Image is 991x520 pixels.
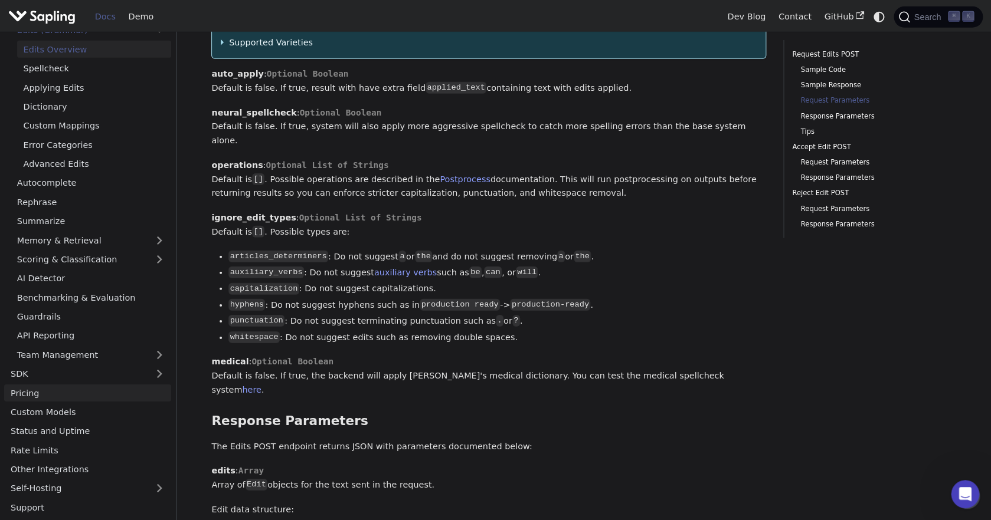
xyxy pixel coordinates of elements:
span: Search [910,12,948,22]
span: Array [238,466,264,475]
span: Optional List of Strings [266,160,388,170]
a: Rate Limits [4,442,171,459]
a: Response Parameters [800,219,948,230]
strong: operations [211,160,263,170]
a: Request Parameters [800,157,948,168]
code: the [415,251,432,262]
code: Edit [246,479,268,491]
a: here [242,385,261,394]
a: Error Categories [17,136,171,153]
p: : Default is . Possible operations are described in the documentation. This will run postprocessi... [211,159,766,200]
span: Optional Boolean [299,108,381,117]
code: production ready [420,299,500,311]
a: Custom Models [4,404,171,421]
a: Memory & Retrieval [11,232,171,249]
code: a [557,251,565,262]
li: : Do not suggest such as , , or . [228,266,766,280]
li: : Do not suggest terminating punctuation such as or . [228,314,766,328]
a: SDK [4,366,148,383]
code: the [574,251,591,262]
a: Edits Overview [17,41,171,58]
a: Rephrase [11,193,171,210]
strong: ignore_edit_types [211,213,296,222]
a: Dictionary [17,98,171,116]
code: . [496,315,503,327]
a: Status and Uptime [4,423,171,440]
kbd: ⌘ [948,11,960,22]
a: Sample Response [800,80,948,91]
p: : Default is false. If true, system will also apply more aggressive spellcheck to catch more spel... [211,106,766,148]
p: : Array of objects for the text sent in the request. [211,464,766,492]
a: Self-Hosting [4,480,171,497]
a: Scoring & Classification [11,251,171,268]
a: Summarize [11,213,171,230]
button: Search (Command+K) [894,6,982,28]
a: Advanced Edits [17,156,171,173]
p: : Default is false. If true, the backend will apply [PERSON_NAME]'s medical dictionary. You can t... [211,355,766,397]
li: : Do not suggest hyphens such as in -> . [228,298,766,312]
kbd: K [962,11,974,22]
a: Support [4,499,171,516]
code: punctuation [228,315,284,327]
li: : Do not suggest edits such as removing double spaces. [228,331,766,345]
code: whitespace [228,331,280,343]
a: Pricing [4,384,171,401]
a: Demo [122,8,160,26]
code: hyphens [228,299,265,311]
code: a [398,251,406,262]
a: Other Integrations [4,461,171,478]
code: [] [252,226,264,238]
a: Spellcheck [17,60,171,77]
span: Optional Boolean [267,69,349,78]
strong: neural_spellcheck [211,108,296,117]
a: Custom Mappings [17,117,171,134]
a: Postprocess [440,175,490,184]
a: Sapling.ai [8,8,80,25]
code: capitalization [228,283,299,295]
p: : Default is false. If true, result with have extra field containing text with edits applied. [211,67,766,96]
a: Tips [800,126,948,137]
a: Response Parameters [800,111,948,122]
a: auxiliary verbs [374,268,437,277]
a: Dev Blog [721,8,771,26]
strong: medical [211,357,248,366]
li: : Do not suggest capitalizations. [228,282,766,296]
strong: auto_apply [211,69,264,78]
img: Sapling.ai [8,8,76,25]
code: auxiliary_verbs [228,266,304,278]
code: ? [512,315,520,327]
code: will [516,266,538,278]
h3: Response Parameters [211,413,766,429]
a: Benchmarking & Evaluation [11,289,171,306]
a: Docs [89,8,122,26]
li: : Do not suggest or and do not suggest removing or . [228,250,766,264]
strong: edits [211,466,235,475]
iframe: Intercom live chat [951,480,979,508]
a: Accept Edit POST [792,141,952,153]
span: Optional Boolean [251,357,333,366]
code: be [469,266,482,278]
code: can [484,266,501,278]
code: applied_text [426,82,486,94]
span: Optional List of Strings [299,213,422,222]
p: : Default is . Possible types are: [211,211,766,239]
code: articles_determiners [228,251,328,262]
a: Request Parameters [800,95,948,106]
a: AI Detector [11,270,171,287]
a: API Reporting [11,327,171,344]
a: Sample Code [800,64,948,75]
a: Response Parameters [800,172,948,183]
a: Autocomplete [11,175,171,192]
a: Request Edits POST [792,49,952,60]
button: Switch between dark and light mode (currently system mode) [871,8,888,25]
p: The Edits POST endpoint returns JSON with parameters documented below: [211,440,766,454]
p: Edit data structure: [211,503,766,517]
a: Request Parameters [800,203,948,215]
code: production-ready [510,299,590,311]
button: Expand sidebar category 'SDK' [148,366,171,383]
code: [] [252,173,264,185]
a: Team Management [11,346,171,363]
a: GitHub [817,8,870,26]
a: Applying Edits [17,79,171,96]
a: Guardrails [11,308,171,325]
